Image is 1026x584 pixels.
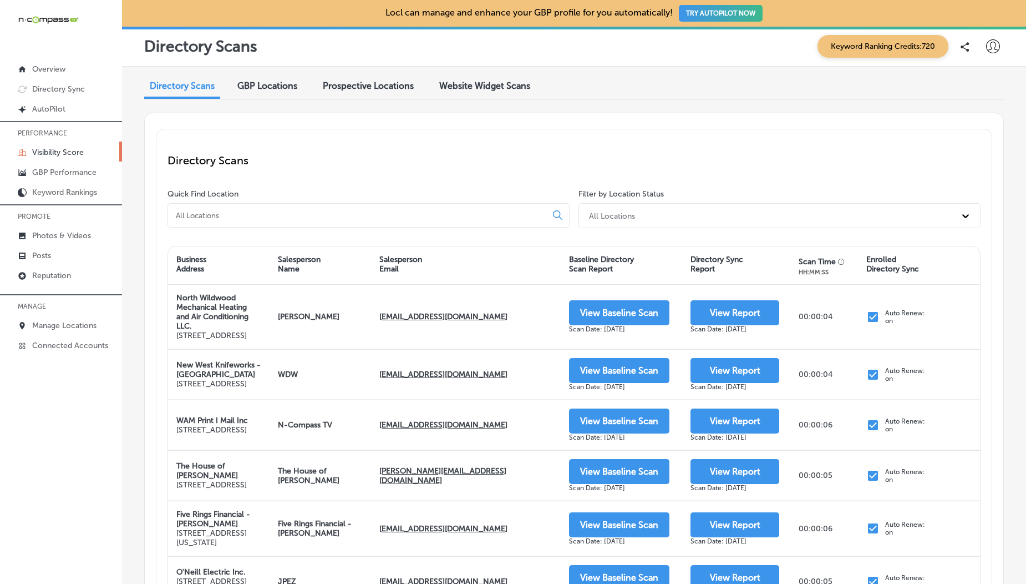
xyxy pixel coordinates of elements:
div: Scan Date: [DATE] [690,484,779,492]
strong: [EMAIL_ADDRESS][DOMAIN_NAME] [379,370,507,379]
div: Scan Date: [DATE] [690,325,779,333]
strong: [PERSON_NAME] [278,312,339,321]
p: Directory Sync [32,84,85,94]
div: Scan Date: [DATE] [569,484,669,492]
a: View Report [690,573,779,583]
p: Reputation [32,271,71,280]
strong: O'Neill Electric Inc. [176,567,246,577]
strong: Five Rings Financial - [PERSON_NAME] [176,510,250,528]
button: Displays the total time taken to generate this report. [838,257,847,264]
label: Quick Find Location [167,189,238,199]
p: Manage Locations [32,321,96,330]
div: All Locations [589,211,635,220]
p: 00:00:06 [799,420,832,430]
p: [STREET_ADDRESS] [176,331,261,340]
strong: [PERSON_NAME][EMAIL_ADDRESS][DOMAIN_NAME] [379,466,506,485]
p: Auto Renew: on [885,309,925,325]
div: Directory Sync Report [690,255,743,274]
div: Scan Date: [DATE] [569,537,669,545]
span: GBP Locations [237,80,297,91]
div: Scan Time [799,257,836,266]
p: [STREET_ADDRESS] [176,379,261,389]
div: Scan Date: [DATE] [690,434,779,441]
span: Keyword Ranking Credits: 720 [817,35,948,58]
a: View Baseline Scan [569,309,669,318]
p: Connected Accounts [32,341,108,350]
div: Salesperson Email [379,255,422,274]
strong: New West Knifeworks - [GEOGRAPHIC_DATA] [176,360,261,379]
a: View Baseline Scan [569,573,669,583]
strong: North Wildwood Mechanical Heating and Air Conditioning LLC. [176,293,248,331]
p: Auto Renew: on [885,417,925,433]
div: Scan Date: [DATE] [569,434,669,441]
strong: [EMAIL_ADDRESS][DOMAIN_NAME] [379,524,507,533]
button: View Report [690,512,779,537]
button: View Report [690,409,779,434]
div: Scan Date: [DATE] [690,537,779,545]
p: Overview [32,64,65,74]
strong: N-Compass TV [278,420,332,430]
a: View Report [690,467,779,477]
div: Business Address [176,255,206,274]
input: All Locations [175,210,544,220]
button: View Report [690,459,779,484]
button: View Baseline Scan [569,358,669,383]
p: 00:00:04 [799,370,832,379]
p: [STREET_ADDRESS] [176,425,248,435]
p: [STREET_ADDRESS][US_STATE] [176,528,261,547]
a: View Report [690,521,779,530]
span: Prospective Locations [323,80,414,91]
p: 00:00:04 [799,312,832,321]
button: View Baseline Scan [569,459,669,484]
p: 00:00:05 [799,471,832,480]
a: View Report [690,309,779,318]
p: Auto Renew: on [885,367,925,382]
div: HH:MM:SS [799,269,847,276]
p: Posts [32,251,51,260]
strong: WDW [278,370,298,379]
img: 660ab0bf-5cc7-4cb8-ba1c-48b5ae0f18e60NCTV_CLogo_TV_Black_-500x88.png [18,14,79,25]
strong: WAM Print I Mail Inc [176,416,248,425]
button: View Baseline Scan [569,409,669,434]
p: GBP Performance [32,168,96,177]
span: Website Widget Scans [439,80,530,91]
a: View Report [690,366,779,376]
strong: [EMAIL_ADDRESS][DOMAIN_NAME] [379,420,507,430]
strong: Five Rings Financial - [PERSON_NAME] [278,519,352,538]
div: Scan Date: [DATE] [569,325,669,333]
strong: The House of [PERSON_NAME] [278,466,339,485]
button: View Baseline Scan [569,300,669,325]
div: Scan Date: [DATE] [690,383,779,391]
span: Directory Scans [150,80,215,91]
a: View Baseline Scan [569,521,669,530]
button: View Baseline Scan [569,512,669,537]
a: View Report [690,417,779,426]
div: Scan Date: [DATE] [569,383,669,391]
strong: [EMAIL_ADDRESS][DOMAIN_NAME] [379,312,507,321]
p: [STREET_ADDRESS] [176,480,261,490]
a: View Baseline Scan [569,417,669,426]
p: 00:00:06 [799,524,832,533]
p: Directory Scans [144,37,257,56]
p: AutoPilot [32,104,65,114]
button: View Report [690,358,779,383]
button: TRY AUTOPILOT NOW [679,5,763,22]
button: View Report [690,300,779,325]
a: View Baseline Scan [569,467,669,477]
div: Enrolled Directory Sync [866,255,919,274]
p: Auto Renew: on [885,468,925,484]
p: Keyword Rankings [32,188,97,197]
p: Directory Scans [167,154,981,167]
div: Salesperson Name [278,255,321,274]
p: Visibility Score [32,148,84,157]
p: Photos & Videos [32,231,91,240]
a: View Baseline Scan [569,366,669,376]
strong: The House of [PERSON_NAME] [176,461,238,480]
p: Auto Renew: on [885,521,925,536]
div: Baseline Directory Scan Report [569,255,634,274]
label: Filter by Location Status [578,189,664,199]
